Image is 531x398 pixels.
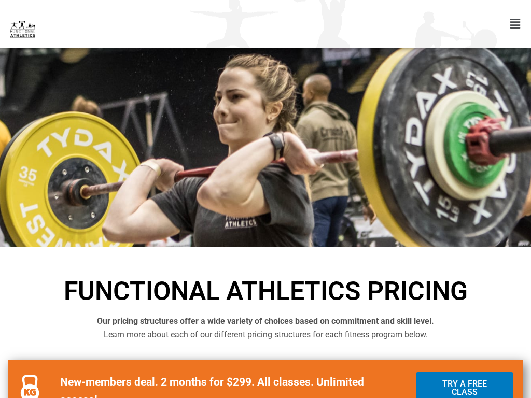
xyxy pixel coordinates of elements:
div: Menu Toggle [506,14,524,34]
span: Try a Free Class [431,380,498,396]
span: Learn more about each of our different pricing structures for each fitness program below. [104,330,428,339]
h1: Functional Athletics Pricing [5,278,526,304]
b: Our pricing structures offer a wide variety of choices based on commitment and skill level. [97,316,434,326]
img: default-logo [10,21,35,38]
a: default-logo [10,21,52,38]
